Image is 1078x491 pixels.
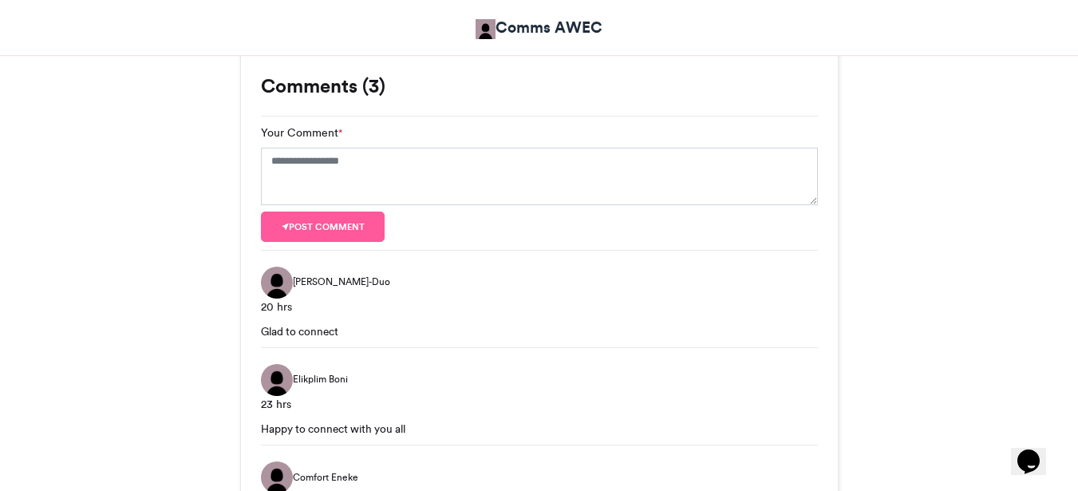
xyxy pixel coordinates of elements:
[261,267,293,299] img: Jewel
[476,19,496,39] img: Comms AWEC
[293,470,358,485] span: Comfort Eneke
[261,396,818,413] div: 23 hrs
[261,77,818,96] h3: Comments (3)
[261,323,818,339] div: Glad to connect
[1011,427,1062,475] iframe: chat widget
[261,421,818,437] div: Happy to connect with you all
[293,275,390,289] span: [PERSON_NAME]-Duo
[261,125,342,141] label: Your Comment
[261,364,293,396] img: Elikplim
[261,299,818,315] div: 20 hrs
[261,212,385,242] button: Post comment
[476,16,602,39] a: Comms AWEC
[293,372,348,386] span: Elikplim Boni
